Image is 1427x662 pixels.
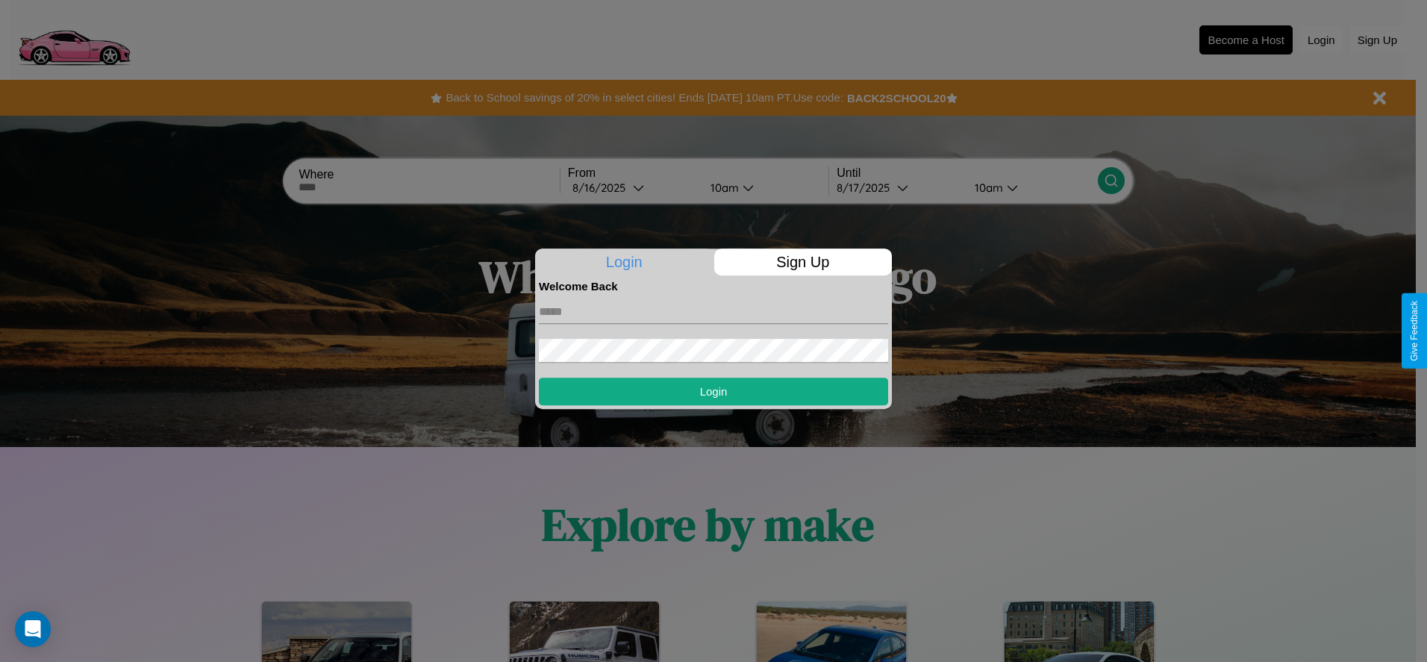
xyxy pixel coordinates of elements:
h4: Welcome Back [539,280,888,293]
button: Login [539,378,888,405]
div: Open Intercom Messenger [15,611,51,647]
div: Give Feedback [1409,301,1420,361]
p: Login [535,249,713,275]
p: Sign Up [714,249,893,275]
